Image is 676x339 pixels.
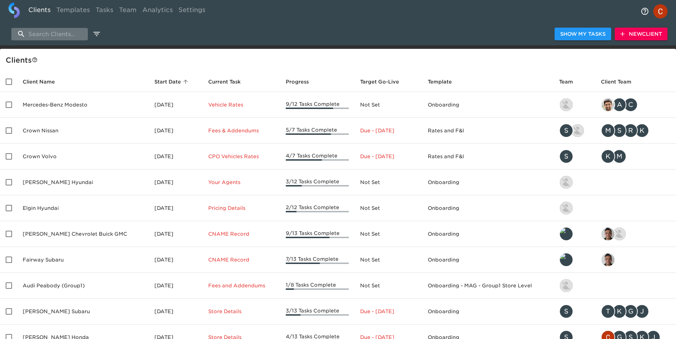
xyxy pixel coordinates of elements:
a: Settings [176,2,208,20]
svg: This is a list of all of your clients and clients shared with you [32,57,38,63]
a: Templates [53,2,93,20]
div: savannah@roadster.com [559,149,590,163]
p: Fees & Addendums [208,127,275,134]
span: Progress [286,77,318,86]
div: nikko.foster@roadster.com [559,278,590,293]
td: Not Set [354,169,422,195]
div: J [635,304,649,318]
button: NewClient [615,28,668,41]
img: kevin.lo@roadster.com [560,176,573,189]
a: Tasks [93,2,116,20]
td: [DATE] [149,144,202,169]
button: notifications [636,3,653,20]
div: sandeep@simplemnt.com, angelique.nurse@roadster.com, clayton.mandel@roadster.com [601,98,670,112]
td: 5/7 Tasks Complete [280,118,354,144]
td: 3/12 Tasks Complete [280,169,354,195]
span: Target Go-Live [360,77,408,86]
p: Pricing Details [208,205,275,212]
td: Onboarding [422,299,553,324]
div: savannah@roadster.com [559,304,590,318]
td: 1/8 Tasks Complete [280,273,354,299]
td: [DATE] [149,221,202,247]
a: Clients [25,2,53,20]
p: CNAME Record [208,230,275,237]
td: Onboarding - MAG - Group1 Store Level [422,273,553,299]
span: Client Team [601,77,641,86]
td: Onboarding [422,247,553,273]
td: [PERSON_NAME] Hyundai [17,169,149,195]
p: CPO Vehicles Rates [208,153,275,160]
div: kevin.lo@roadster.com [559,175,590,189]
p: Store Details [208,308,275,315]
td: Not Set [354,221,422,247]
td: [DATE] [149,118,202,144]
td: 7/13 Tasks Complete [280,247,354,273]
div: S [559,123,573,138]
td: Not Set [354,247,422,273]
button: edit [91,28,103,40]
td: Not Set [354,92,422,118]
span: Template [428,77,461,86]
p: Your Agents [208,179,275,186]
a: Analytics [140,2,176,20]
div: savannah@roadster.com, austin@roadster.com [559,123,590,138]
span: Current Task [208,77,250,86]
div: T [601,304,615,318]
td: Not Set [354,195,422,221]
div: K [635,123,649,138]
td: [DATE] [149,273,202,299]
td: Onboarding [422,92,553,118]
div: G [624,304,638,318]
span: Calculated based on the start date and the duration of all Tasks contained in this Hub. [360,77,399,86]
td: Onboarding [422,195,553,221]
img: nikko.foster@roadster.com [613,228,626,240]
img: sai@simplemnt.com [602,253,614,266]
td: [DATE] [149,92,202,118]
p: Due - [DATE] [360,127,416,134]
td: Onboarding [422,221,553,247]
img: kevin.lo@roadster.com [560,98,573,111]
td: [DATE] [149,247,202,273]
td: 9/13 Tasks Complete [280,221,354,247]
div: M [601,123,615,138]
img: sai@simplemnt.com [602,228,614,240]
td: 4/7 Tasks Complete [280,144,354,169]
p: Due - [DATE] [360,153,416,160]
p: Due - [DATE] [360,308,416,315]
td: [DATE] [149,195,202,221]
div: tj.joyce@schomp.com, kevin.mand@schomp.com, george.lawton@schomp.com, james.kurtenbach@schomp.com [601,304,670,318]
div: leland@roadster.com [559,253,590,267]
div: kevin.lo@roadster.com [559,201,590,215]
div: M [612,149,626,163]
img: leland@roadster.com [560,228,573,240]
a: Team [116,2,140,20]
span: Show My Tasks [560,30,606,39]
td: Fairway Subaru [17,247,149,273]
td: Not Set [354,273,422,299]
p: Fees and Addendums [208,282,275,289]
div: kevin.lo@roadster.com [559,98,590,112]
td: [DATE] [149,299,202,324]
td: Rates and F&I [422,118,553,144]
button: Show My Tasks [555,28,611,41]
p: CNAME Record [208,256,275,263]
span: Team [559,77,582,86]
td: Mercedes-Benz Modesto [17,92,149,118]
div: kwilson@crowncars.com, mcooley@crowncars.com [601,149,670,163]
td: Crown Nissan [17,118,149,144]
td: Onboarding [422,169,553,195]
input: search [11,28,88,40]
img: kevin.lo@roadster.com [560,202,573,214]
div: S [559,149,573,163]
td: 2/12 Tasks Complete [280,195,354,221]
div: leland@roadster.com [559,227,590,241]
td: 9/12 Tasks Complete [280,92,354,118]
div: R [624,123,638,138]
img: logo [8,2,20,18]
span: New Client [620,30,662,39]
div: S [559,304,573,318]
td: [DATE] [149,169,202,195]
td: Crown Volvo [17,144,149,169]
div: A [612,98,626,112]
div: S [612,123,626,138]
